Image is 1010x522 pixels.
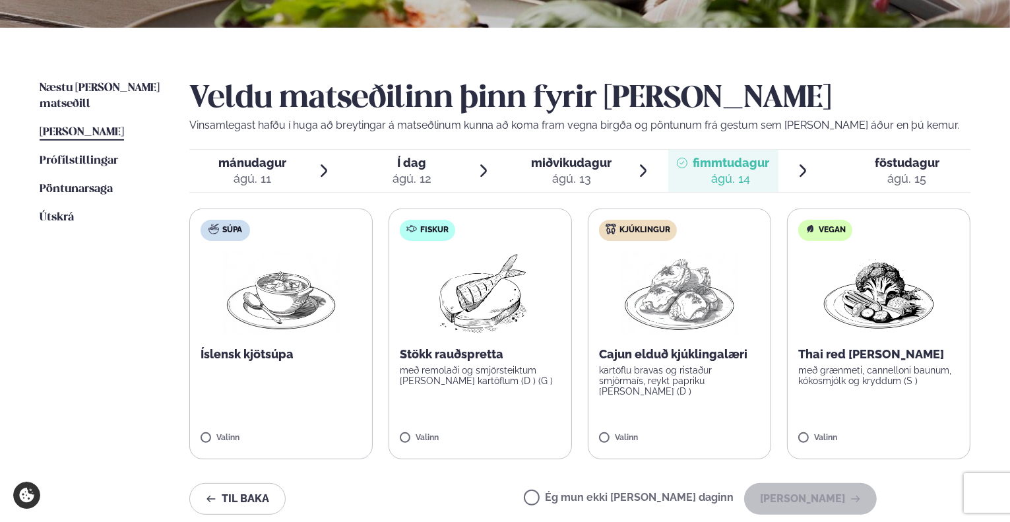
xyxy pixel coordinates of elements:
p: Vinsamlegast hafðu í huga að breytingar á matseðlinum kunna að koma fram vegna birgða og pöntunum... [189,117,970,133]
a: [PERSON_NAME] [40,125,124,141]
span: fimmtudagur [693,156,769,170]
p: Thai red [PERSON_NAME] [798,346,959,362]
p: með grænmeti, cannelloni baunum, kókosmjólk og kryddum (S ) [798,365,959,386]
span: Næstu [PERSON_NAME] matseðill [40,82,160,110]
img: Fish.png [422,251,539,336]
div: ágú. 15 [875,171,939,187]
img: Soup.png [223,251,339,336]
p: Cajun elduð kjúklingalæri [599,346,760,362]
span: Vegan [819,225,846,236]
p: kartöflu bravas og ristaður smjörmaís, reykt papriku [PERSON_NAME] (D ) [599,365,760,397]
div: ágú. 13 [531,171,612,187]
span: Súpa [222,225,242,236]
img: Chicken-thighs.png [621,251,738,336]
img: chicken.svg [606,224,616,234]
a: Pöntunarsaga [40,181,113,197]
div: ágú. 12 [393,171,431,187]
span: Útskrá [40,212,74,223]
img: Vegan.png [821,251,937,336]
span: Pöntunarsaga [40,183,113,195]
span: miðvikudagur [531,156,612,170]
a: Prófílstillingar [40,153,118,169]
span: [PERSON_NAME] [40,127,124,138]
p: Stökk rauðspretta [400,346,561,362]
img: soup.svg [208,224,219,234]
div: ágú. 14 [693,171,769,187]
span: Kjúklingur [619,225,670,236]
span: Fiskur [420,225,449,236]
a: Útskrá [40,210,74,226]
span: Prófílstillingar [40,155,118,166]
img: fish.svg [406,224,417,234]
button: Til baka [189,483,286,515]
div: ágú. 11 [218,171,286,187]
a: Næstu [PERSON_NAME] matseðill [40,81,163,112]
span: Í dag [393,155,431,171]
p: með remolaði og smjörsteiktum [PERSON_NAME] kartöflum (D ) (G ) [400,365,561,386]
img: Vegan.svg [805,224,815,234]
span: mánudagur [218,156,286,170]
button: [PERSON_NAME] [744,483,877,515]
p: Íslensk kjötsúpa [201,346,362,362]
a: Cookie settings [13,482,40,509]
h2: Veldu matseðilinn þinn fyrir [PERSON_NAME] [189,81,970,117]
span: föstudagur [875,156,939,170]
